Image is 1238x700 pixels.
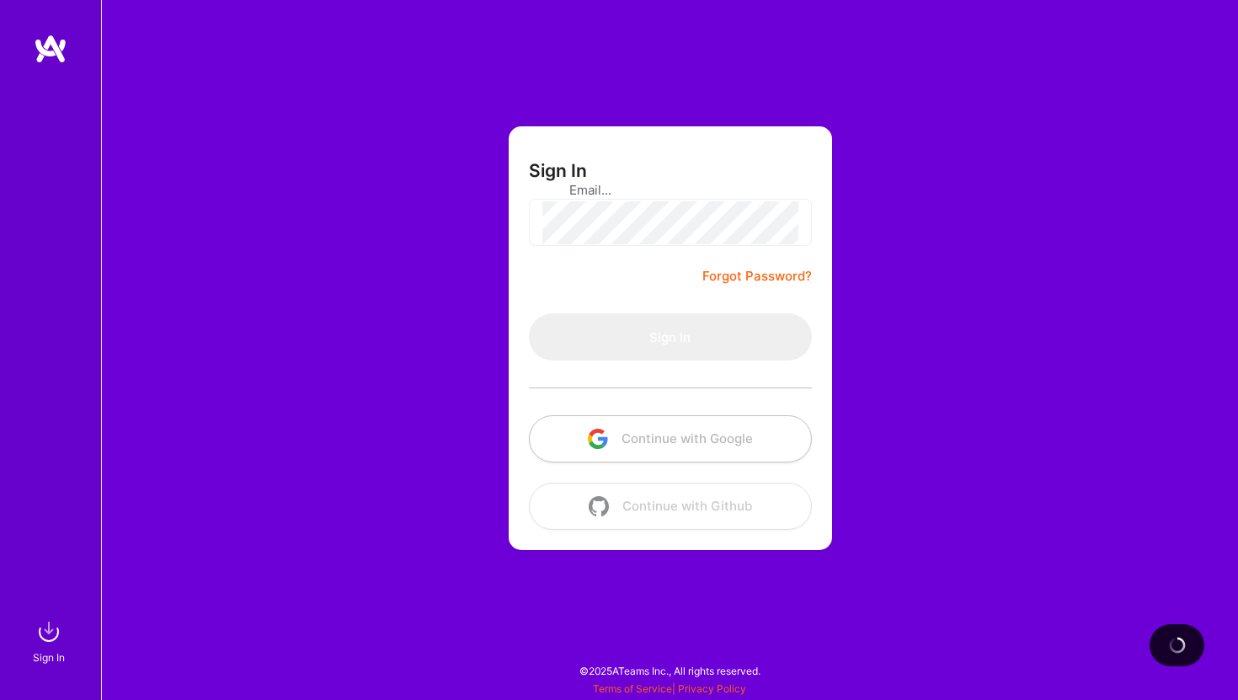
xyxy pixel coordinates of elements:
[101,649,1238,692] div: © 2025 ATeams Inc., All rights reserved.
[1166,634,1187,655] img: loading
[589,496,609,516] img: icon
[593,682,746,695] span: |
[678,682,746,695] a: Privacy Policy
[35,615,66,666] a: sign inSign In
[34,34,67,64] img: logo
[529,483,812,530] button: Continue with Github
[702,266,812,286] a: Forgot Password?
[569,168,771,211] input: Email...
[32,615,66,649] img: sign in
[33,649,65,666] div: Sign In
[529,160,587,181] h3: Sign In
[529,313,812,361] button: Sign In
[529,415,812,462] button: Continue with Google
[593,682,672,695] a: Terms of Service
[588,429,608,449] img: icon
